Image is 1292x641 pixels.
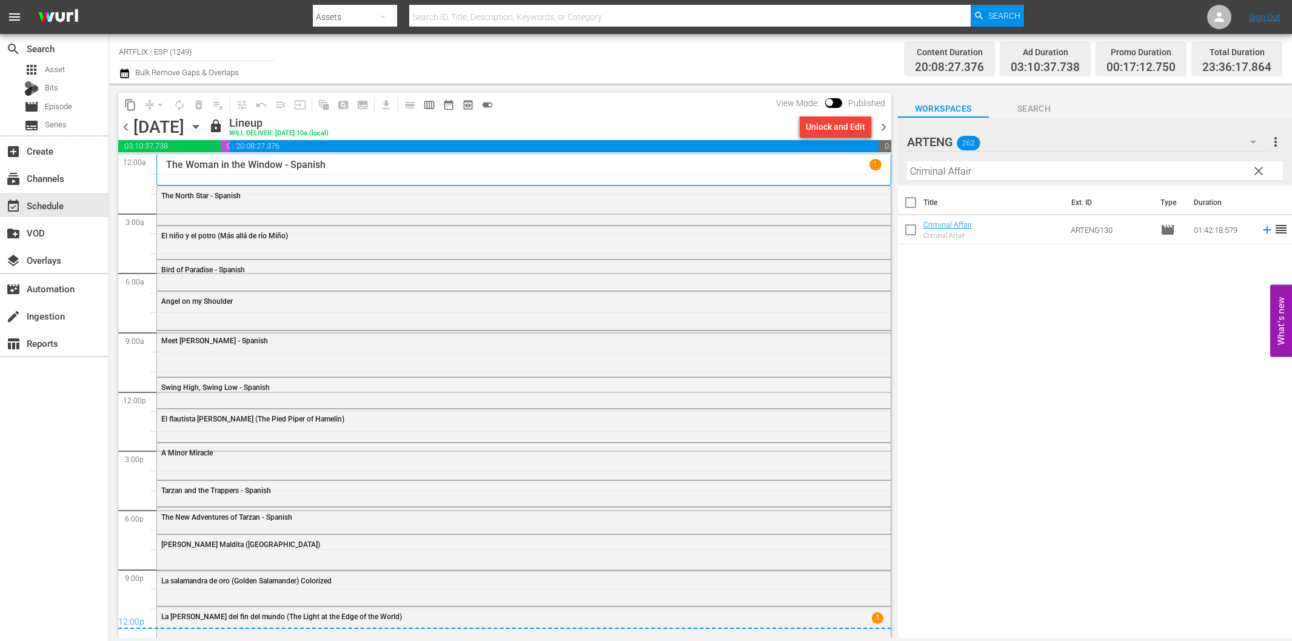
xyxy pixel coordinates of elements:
span: chevron_left [118,119,133,135]
td: ARTENG130 [1066,215,1156,244]
span: Asset [45,64,65,76]
span: 00:17:12.750 [1106,61,1176,75]
span: The North Star - Spanish [161,192,241,200]
span: Episode [24,99,39,114]
span: reorder [1274,222,1288,237]
span: toggle_on [481,99,494,111]
span: The New Adventures of Tarzan - Spanish [161,513,292,522]
span: clear [1251,164,1266,178]
span: table_chart [6,337,21,351]
span: Workspaces [898,101,989,116]
a: Criminal Affair [923,220,972,229]
span: Asset [24,62,39,77]
a: Sign Out [1249,12,1280,22]
td: 01:42:18.579 [1189,215,1256,244]
span: La salamandra de oro (Golden Salamander) Colorized [161,577,332,585]
p: The Woman in the Window - Spanish [166,159,326,170]
button: Unlock and Edit [800,116,871,138]
span: El flautista [PERSON_NAME] (The Pied Piper of Hamelin) [161,415,344,423]
span: 1 [871,612,883,624]
span: Update Metadata from Key Asset [290,95,310,115]
span: [PERSON_NAME] Maldita ([GEOGRAPHIC_DATA]) [161,540,320,549]
span: 20:08:27.376 [230,140,879,152]
span: 00:17:12.750 [221,140,230,152]
span: Tarzan and the Trappers - Spanish [161,486,271,495]
div: Ad Duration [1011,44,1080,61]
div: Total Duration [1202,44,1271,61]
span: menu [7,10,22,24]
div: Content Duration [915,44,984,61]
span: search [6,42,21,56]
span: Bird of Paradise - Spanish [161,266,245,274]
span: Episode [45,101,72,113]
span: 20:08:27.376 [915,61,984,75]
span: A Minor Miracle [161,449,213,457]
div: [DATE] [133,117,184,137]
div: WILL DELIVER: [DATE] 10a (local) [229,130,329,138]
th: Ext. ID [1064,186,1153,220]
div: ARTENG [907,125,1268,159]
button: Open Feedback Widget [1270,284,1292,357]
span: preview_outlined [462,99,474,111]
span: chevron_right [876,119,891,135]
span: La [PERSON_NAME] del fin del mundo (The Light at the Edge of the World) [161,612,402,621]
span: Meet [PERSON_NAME] - Spanish [161,337,268,345]
div: Promo Duration [1106,44,1176,61]
p: 1 [873,160,877,169]
span: Swing High, Swing Low - Spanish [161,383,270,392]
button: Search [971,5,1024,27]
span: subtitles [24,118,39,133]
span: Loop Content [170,95,189,115]
div: Unlock and Edit [806,116,865,138]
div: 12:00p [118,617,891,629]
th: Duration [1187,186,1259,220]
span: movie_filter [6,282,21,297]
span: Search [988,5,1020,27]
span: event_available [6,199,21,213]
span: Toggle to switch from Published to Draft view. [825,98,834,107]
span: layers [6,253,21,268]
span: Series [45,119,67,131]
span: create [6,309,21,324]
span: date_range_outlined [443,99,455,111]
img: ans4CAIJ8jUAAAAAAAAAAAAAAAAAAAAAAAAgQb4GAAAAAAAAAAAAAAAAAAAAAAAAJMjXAAAAAAAAAAAAAAAAAAAAAAAAgAT5G... [29,3,87,32]
span: Bits [45,82,58,94]
span: View Backup [458,95,478,115]
span: View Mode: [770,98,825,108]
th: Title [923,186,1065,220]
span: El niño y el potro (Más allá de río Miño) [161,232,288,240]
span: Angel on my Shoulder [161,297,233,306]
span: Week Calendar View [420,95,439,115]
span: content_copy [124,99,136,111]
span: Channels [6,172,21,186]
span: create_new_folder [6,226,21,241]
th: Type [1153,186,1187,220]
span: Search [989,101,1080,116]
span: 03:10:37.738 [118,140,221,152]
span: Clear Lineup [209,95,228,115]
button: clear [1248,161,1268,180]
span: more_vert [1268,135,1283,149]
span: lock [209,119,223,133]
span: Bulk Remove Gaps & Overlaps [133,68,239,77]
span: calendar_view_week_outlined [423,99,435,111]
span: 00:23:42.136 [879,140,891,152]
span: 23:36:17.864 [1202,61,1271,75]
span: Published [842,98,891,108]
span: add_box [6,144,21,159]
div: Lineup [229,116,329,130]
span: movie [1160,223,1175,237]
button: more_vert [1268,127,1283,156]
svg: Add to Schedule [1260,223,1274,237]
span: 03:10:37.738 [1011,61,1080,75]
div: Bits [24,81,39,96]
div: Criminal Affair [923,232,972,240]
